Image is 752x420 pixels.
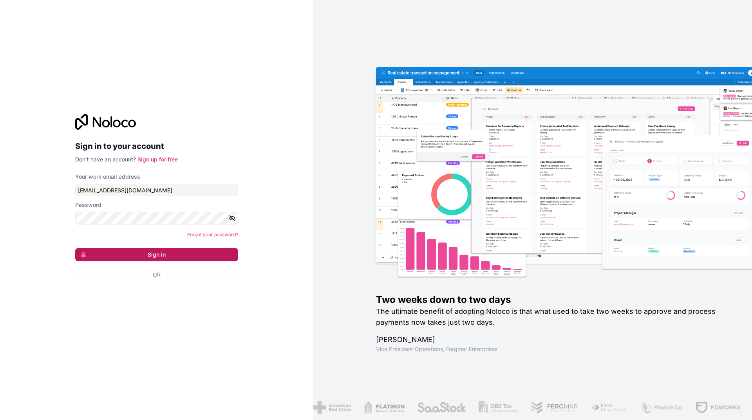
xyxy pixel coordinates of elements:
img: /assets/fdworks-Bi04fVtw.png [694,401,740,414]
label: Your work email address [75,173,140,181]
a: Sign up for free [137,156,178,163]
iframe: Sign in with Google Button [71,287,236,304]
span: Don't have an account? [75,156,136,163]
label: Password [75,201,101,209]
img: /assets/fiera-fwj2N5v4.png [591,401,627,414]
img: /assets/flatiron-C8eUkumj.png [363,401,404,414]
h1: Vice President Operations , Fergmar Enterprises [376,345,727,353]
h1: Two weeks down to two days [376,293,727,306]
input: Password [75,212,238,224]
img: /assets/american-red-cross-BAupjrZR.png [313,401,351,414]
img: /assets/saastock-C6Zbiodz.png [416,401,466,414]
span: Or [153,271,161,279]
h1: [PERSON_NAME] [376,334,727,345]
button: Sign in [75,248,238,261]
h2: The ultimate benefit of adopting Noloco is that what used to take two weeks to approve and proces... [376,306,727,328]
img: /assets/phoenix-BREaitsQ.png [640,401,682,414]
h2: Sign in to your account [75,139,238,153]
input: Email address [75,184,238,196]
a: Forgot your password? [187,232,238,237]
img: /assets/fergmar-CudnrXN5.png [530,401,578,414]
img: /assets/gbstax-C-GtDUiK.png [478,401,518,414]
